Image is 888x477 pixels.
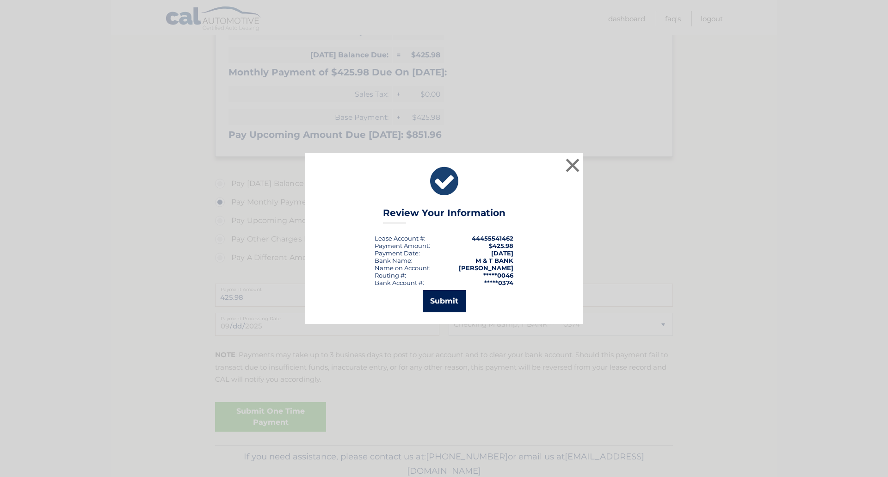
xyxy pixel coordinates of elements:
[423,290,466,312] button: Submit
[475,257,513,264] strong: M & T BANK
[375,242,430,249] div: Payment Amount:
[472,235,513,242] strong: 44455541462
[375,235,425,242] div: Lease Account #:
[375,249,420,257] div: :
[375,264,431,272] div: Name on Account:
[375,279,424,286] div: Bank Account #:
[375,272,406,279] div: Routing #:
[489,242,513,249] span: $425.98
[491,249,513,257] span: [DATE]
[375,257,413,264] div: Bank Name:
[375,249,419,257] span: Payment Date
[459,264,513,272] strong: [PERSON_NAME]
[383,207,506,223] h3: Review Your Information
[563,156,582,174] button: ×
